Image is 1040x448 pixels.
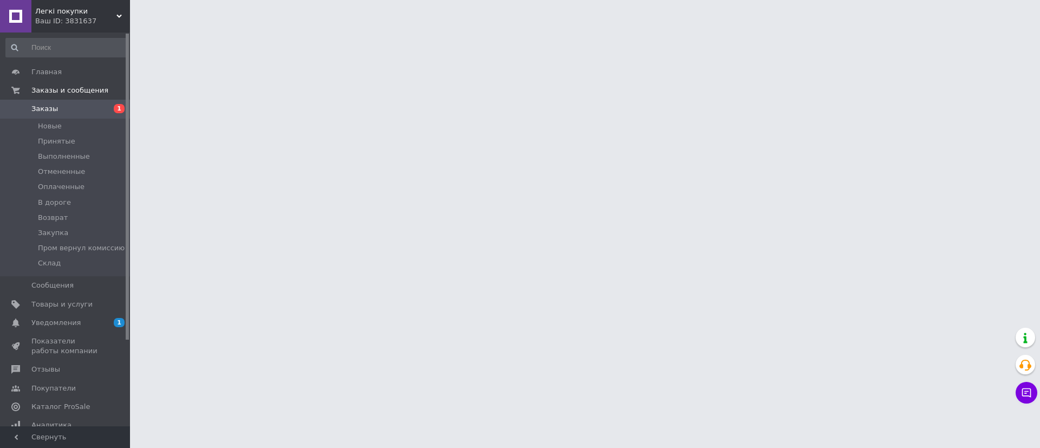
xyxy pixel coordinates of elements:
[31,384,76,393] span: Покупатели
[38,167,85,177] span: Отмененные
[31,86,108,95] span: Заказы и сообщения
[31,420,71,430] span: Аналитика
[35,16,130,26] div: Ваш ID: 3831637
[31,365,60,374] span: Отзывы
[31,281,74,290] span: Сообщения
[31,336,100,356] span: Показатели работы компании
[38,182,84,192] span: Оплаченные
[31,67,62,77] span: Главная
[114,104,125,113] span: 1
[31,318,81,328] span: Уведомления
[38,137,75,146] span: Принятые
[38,243,125,253] span: Пром вернул комиссию
[5,38,128,57] input: Поиск
[38,213,68,223] span: Возврат
[38,198,71,207] span: В дороге
[31,104,58,114] span: Заказы
[38,152,90,161] span: Выполненные
[31,300,93,309] span: Товары и услуги
[38,228,68,238] span: Закупка
[38,258,61,268] span: Склад
[38,121,62,131] span: Новые
[114,318,125,327] span: 1
[1016,382,1037,404] button: Чат с покупателем
[31,402,90,412] span: Каталог ProSale
[35,7,116,16] span: Легкі покупки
